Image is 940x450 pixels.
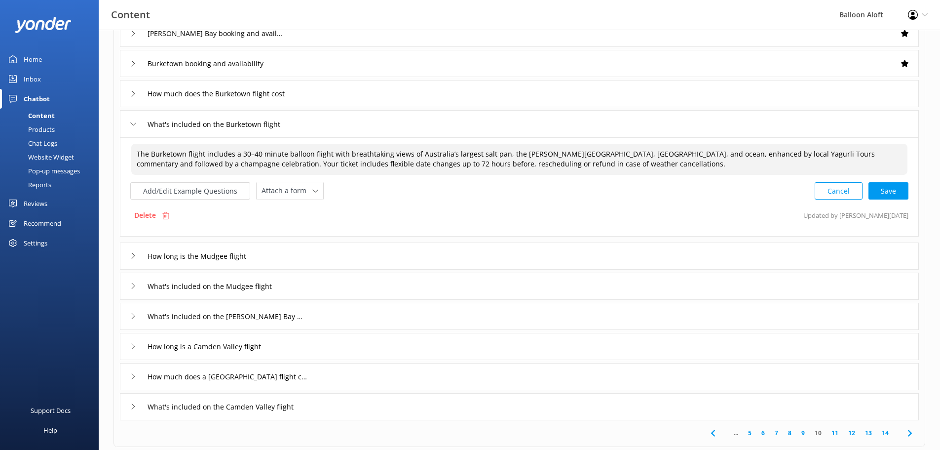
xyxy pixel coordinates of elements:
div: Pop-up messages [6,164,80,178]
a: 7 [770,428,783,438]
a: 8 [783,428,796,438]
a: Pop-up messages [6,164,99,178]
div: Help [43,420,57,440]
h3: Content [111,7,150,23]
div: Inbox [24,69,41,89]
a: 5 [743,428,756,438]
a: 6 [756,428,770,438]
a: 10 [810,428,827,438]
a: Content [6,109,99,123]
div: Products [6,123,55,136]
div: Chat Logs [6,136,57,150]
a: 13 [860,428,877,438]
div: Content [6,109,55,123]
a: Products [6,123,99,136]
p: Delete [134,210,156,221]
div: Home [24,49,42,69]
a: 14 [877,428,894,438]
a: Reports [6,178,99,192]
div: Chatbot [24,89,50,109]
span: ... [729,428,743,438]
div: Reviews [24,194,47,213]
button: Save [868,182,908,200]
div: Website Widget [6,150,74,164]
div: Reports [6,178,51,192]
span: Attach a form [262,185,312,196]
a: Website Widget [6,150,99,164]
a: Chat Logs [6,136,99,150]
a: 9 [796,428,810,438]
div: Support Docs [31,401,71,420]
p: Updated by [PERSON_NAME] [DATE] [803,206,908,225]
button: Cancel [815,182,863,200]
div: Settings [24,233,47,253]
img: yonder-white-logo.png [15,17,72,33]
button: Add/Edit Example Questions [130,182,250,200]
a: 12 [843,428,860,438]
div: Recommend [24,213,61,233]
textarea: The Burketown flight includes a 30–40 minute balloon flight with breathtaking views of Australia’... [131,144,907,175]
a: 11 [827,428,843,438]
